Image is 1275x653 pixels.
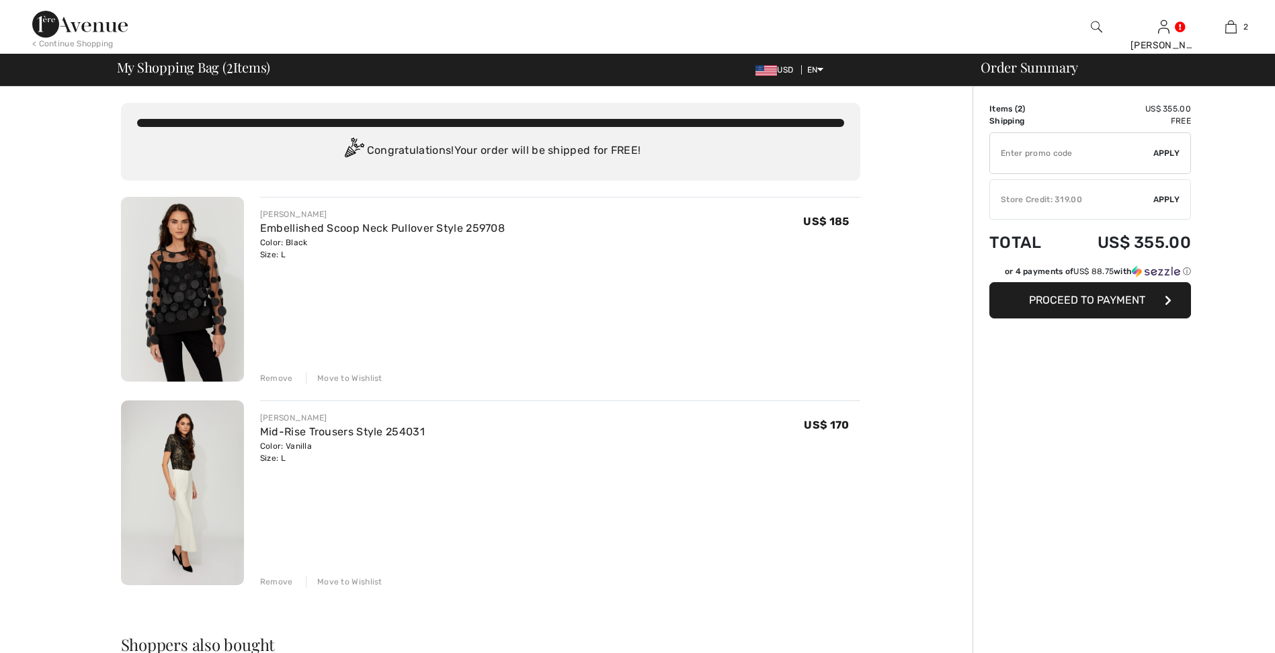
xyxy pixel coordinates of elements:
[121,636,860,652] h2: Shoppers also bought
[989,115,1061,127] td: Shipping
[340,138,367,165] img: Congratulation2.svg
[260,576,293,588] div: Remove
[989,103,1061,115] td: Items ( )
[260,425,425,438] a: Mid-Rise Trousers Style 254031
[260,222,505,234] a: Embellished Scoop Neck Pullover Style 259708
[1029,294,1145,306] span: Proceed to Payment
[989,220,1061,265] td: Total
[1153,147,1180,159] span: Apply
[121,400,244,585] img: Mid-Rise Trousers Style 254031
[1061,103,1191,115] td: US$ 355.00
[1225,19,1237,35] img: My Bag
[1091,19,1102,35] img: search the website
[306,576,382,588] div: Move to Wishlist
[260,372,293,384] div: Remove
[121,197,244,382] img: Embellished Scoop Neck Pullover Style 259708
[260,208,505,220] div: [PERSON_NAME]
[1158,19,1169,35] img: My Info
[137,138,844,165] div: Congratulations! Your order will be shipped for FREE!
[1061,220,1191,265] td: US$ 355.00
[1073,267,1114,276] span: US$ 88.75
[1198,19,1264,35] a: 2
[32,38,114,50] div: < Continue Shopping
[1243,21,1248,33] span: 2
[989,265,1191,282] div: or 4 payments ofUS$ 88.75withSezzle Click to learn more about Sezzle
[117,60,271,74] span: My Shopping Bag ( Items)
[260,236,505,261] div: Color: Black Size: L
[1005,265,1191,277] div: or 4 payments of with
[1061,115,1191,127] td: Free
[306,372,382,384] div: Move to Wishlist
[964,60,1267,74] div: Order Summary
[755,65,798,75] span: USD
[32,11,128,38] img: 1ère Avenue
[227,57,233,75] span: 2
[807,65,824,75] span: EN
[260,440,425,464] div: Color: Vanilla Size: L
[989,282,1191,318] button: Proceed to Payment
[990,193,1153,206] div: Store Credit: 319.00
[804,419,849,431] span: US$ 170
[1153,193,1180,206] span: Apply
[803,215,849,228] span: US$ 185
[755,65,777,76] img: US Dollar
[260,412,425,424] div: [PERSON_NAME]
[1018,104,1022,114] span: 2
[1130,38,1196,52] div: [PERSON_NAME]
[1158,20,1169,33] a: Sign In
[990,133,1153,173] input: Promo code
[1132,265,1180,277] img: Sezzle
